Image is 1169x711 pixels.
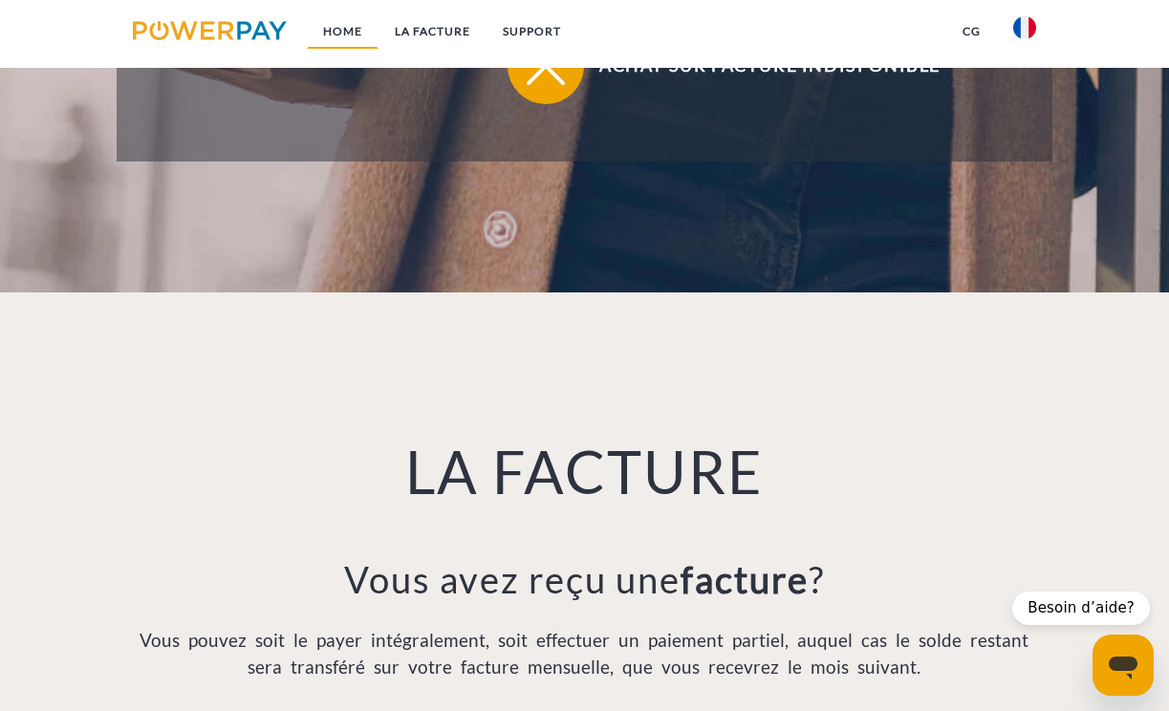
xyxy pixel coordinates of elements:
[487,14,577,49] a: Support
[1013,16,1036,39] img: fr
[307,14,379,49] a: Home
[132,557,1036,603] h3: Vous avez reçu une ?
[508,28,1005,104] button: Achat sur facture indisponible
[132,627,1036,681] p: Vous pouvez soit le payer intégralement, soit effectuer un paiement partiel, auquel cas le solde ...
[132,436,1036,509] h1: LA FACTURE
[133,21,287,40] img: logo-powerpay.svg
[379,14,487,49] a: LA FACTURE
[1093,635,1154,696] iframe: Bouton de lancement de la fenêtre de messagerie, conversation en cours
[946,14,997,49] a: CG
[681,557,809,601] b: facture
[1012,592,1150,625] div: Besoin d’aide?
